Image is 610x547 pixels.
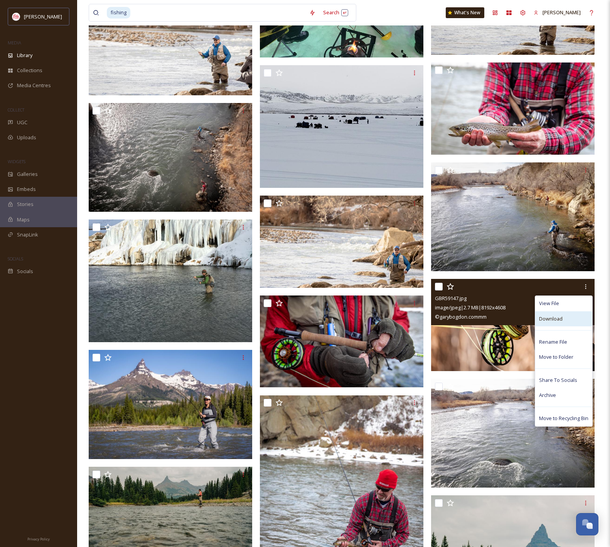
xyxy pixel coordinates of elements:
[431,62,595,155] img: GBR58834.jpg
[89,103,252,212] img: DJI_0183.jpg
[539,315,563,322] span: Download
[530,5,585,20] a: [PERSON_NAME]
[539,353,573,361] span: Move to Folder
[260,196,423,288] img: GBR59100.jpg
[435,295,467,302] span: GBR59147.jpg
[12,13,20,20] img: images%20(1).png
[431,379,595,488] img: DJI_0202.jpg
[435,304,506,311] span: image/jpeg | 2.7 MB | 8192 x 4608
[8,107,24,113] span: COLLECT
[24,13,62,20] span: [PERSON_NAME]
[107,7,130,18] span: fishing
[576,513,598,535] button: Open Chat
[539,415,588,422] span: Move to Recycling Bin
[27,534,50,543] a: Privacy Policy
[17,82,51,89] span: Media Centres
[435,313,487,320] span: © garybogdon.commm
[89,3,252,95] img: GBR59087.jpg
[260,65,423,188] img: 20200208_101751.jpg
[17,134,36,141] span: Uploads
[8,40,21,46] span: MEDIA
[8,256,23,262] span: SOCIALS
[17,186,36,193] span: Embeds
[539,300,559,307] span: View File
[8,159,25,164] span: WIDGETS
[539,338,567,346] span: Rename File
[27,537,50,542] span: Privacy Policy
[431,162,595,271] img: DJI_0220.jpg
[17,52,32,59] span: Library
[260,295,423,388] img: GBR58869.jpg
[539,376,577,384] span: Share To Socials
[539,392,556,399] span: Archive
[89,219,252,342] img: Winter Fishing.JPG
[543,9,581,16] span: [PERSON_NAME]
[89,350,252,459] img: Granite and Light Fishing.jpg
[17,67,42,74] span: Collections
[17,171,38,178] span: Galleries
[17,216,30,223] span: Maps
[17,201,34,208] span: Stories
[17,231,38,238] span: SnapLink
[319,5,352,20] div: Search
[446,7,484,18] a: What's New
[17,268,33,275] span: Socials
[17,119,27,126] span: UGC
